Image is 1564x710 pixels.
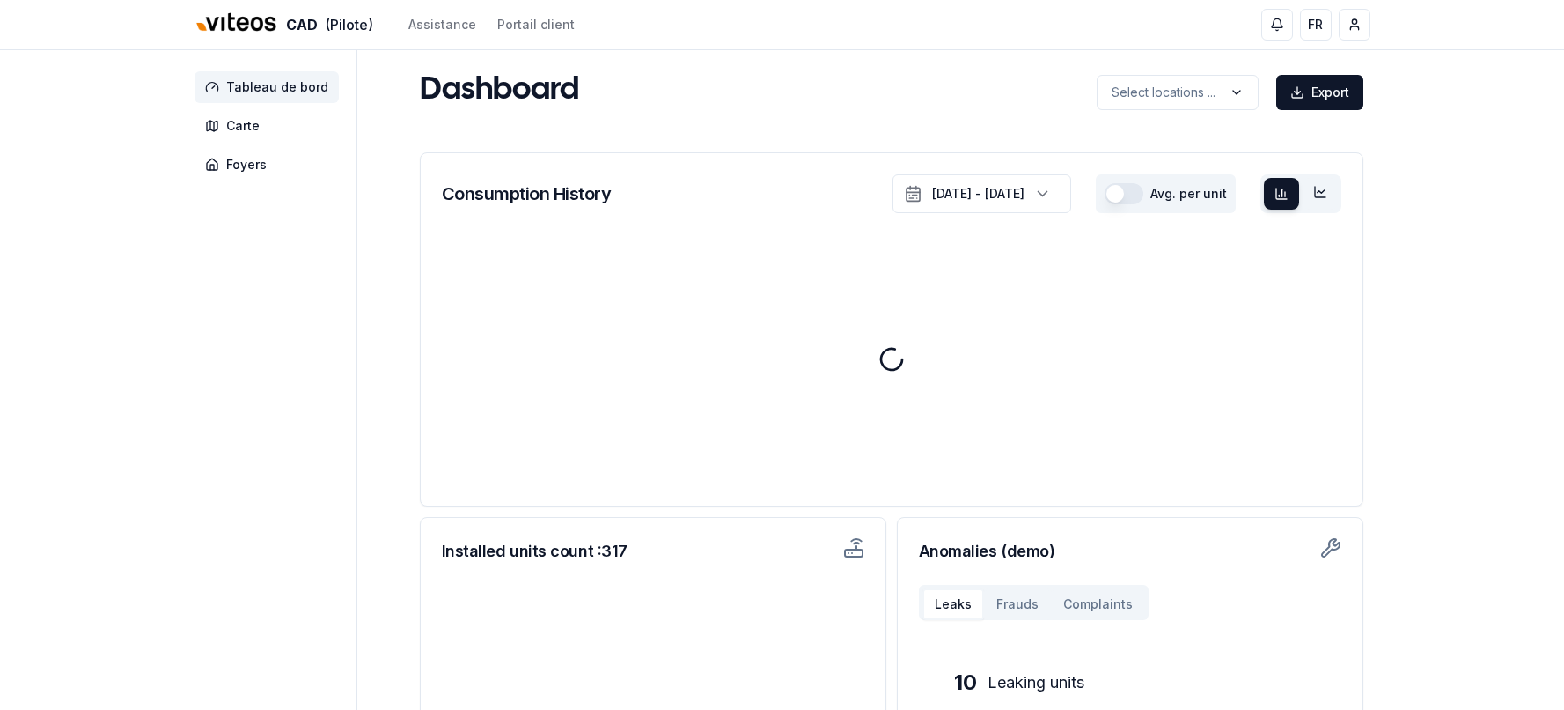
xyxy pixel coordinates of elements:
[922,588,984,620] button: Leaks
[919,539,1341,564] h3: Anomalies (demo)
[1308,16,1323,33] span: FR
[286,14,318,35] span: CAD
[1276,75,1363,110] button: Export
[442,181,612,206] h3: Consumption History
[195,2,279,44] img: Viteos - CAD Logo
[1300,9,1332,41] button: FR
[1051,588,1145,620] button: Complaints
[195,149,346,181] a: Foyers
[226,78,328,96] span: Tableau de bord
[988,670,1084,695] span: Leaking units
[1150,188,1227,200] label: Avg. per unit
[442,539,663,564] h3: Installed units count : 317
[1112,84,1215,101] p: Select locations ...
[892,174,1071,213] button: [DATE] - [DATE]
[932,185,1024,203] div: [DATE] - [DATE]
[984,588,1051,620] button: Frauds
[195,110,346,142] a: Carte
[195,6,373,44] a: CAD(Pilote)
[420,73,579,108] h1: Dashboard
[954,669,977,697] span: 10
[325,14,373,35] span: (Pilote)
[226,117,260,135] span: Carte
[1097,75,1259,110] button: label
[408,16,476,33] a: Assistance
[195,71,346,103] a: Tableau de bord
[226,156,267,174] span: Foyers
[497,16,575,33] a: Portail client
